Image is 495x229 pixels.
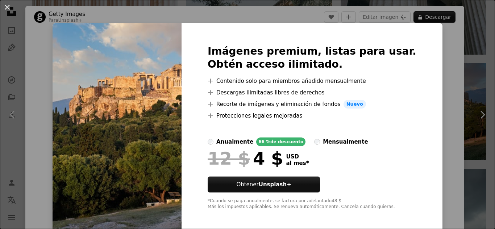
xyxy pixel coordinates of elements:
li: Descargas ilimitadas libres de derechos [208,88,416,97]
div: 66 % de descuento [256,137,305,146]
strong: Unsplash+ [259,181,291,188]
span: al mes * [286,160,309,166]
div: anualmente [216,137,253,146]
li: Recorte de imágenes y eliminación de fondos [208,100,416,109]
button: ObtenerUnsplash+ [208,177,320,192]
input: mensualmente [314,139,320,145]
div: *Cuando se paga anualmente, se factura por adelantado 48 $ Más los impuestos aplicables. Se renue... [208,198,416,210]
span: Nuevo [344,100,366,109]
li: Protecciones legales mejoradas [208,111,416,120]
h2: Imágenes premium, listas para usar. Obtén acceso ilimitado. [208,45,416,71]
input: anualmente66 %de descuento [208,139,213,145]
li: Contenido solo para miembros añadido mensualmente [208,77,416,85]
span: 12 $ [208,149,250,168]
span: USD [286,153,309,160]
div: mensualmente [323,137,368,146]
div: 4 $ [208,149,283,168]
